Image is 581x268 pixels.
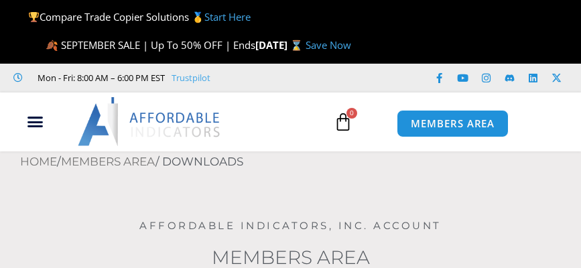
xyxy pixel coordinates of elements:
img: LogoAI | Affordable Indicators – NinjaTrader [78,97,222,145]
img: 🏆 [29,12,39,22]
span: Compare Trade Copier Solutions 🥇 [28,10,251,23]
a: MEMBERS AREA [397,110,509,137]
a: Save Now [306,38,351,52]
span: 0 [346,108,357,119]
div: Menu Toggle [7,109,64,135]
a: Members Area [61,155,155,168]
a: Affordable Indicators, Inc. Account [139,219,442,232]
nav: Breadcrumb [20,151,581,173]
span: MEMBERS AREA [411,119,495,129]
a: Trustpilot [172,70,210,86]
span: Mon - Fri: 8:00 AM – 6:00 PM EST [34,70,165,86]
a: 0 [314,103,373,141]
a: Home [20,155,57,168]
strong: [DATE] ⌛ [255,38,306,52]
a: Start Here [204,10,251,23]
span: 🍂 SEPTEMBER SALE | Up To 50% OFF | Ends [46,38,255,52]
